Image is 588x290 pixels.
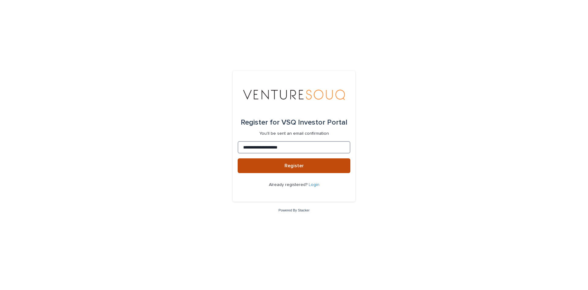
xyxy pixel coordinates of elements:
[243,86,345,104] img: 3elEJekzRomsFYAsX215
[309,183,319,187] a: Login
[269,183,309,187] span: Already registered?
[259,131,329,136] p: You'll be sent an email confirmation
[238,158,350,173] button: Register
[241,114,347,131] div: VSQ Investor Portal
[285,163,304,168] span: Register
[241,119,280,126] span: Register for
[278,208,309,212] a: Powered By Stacker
